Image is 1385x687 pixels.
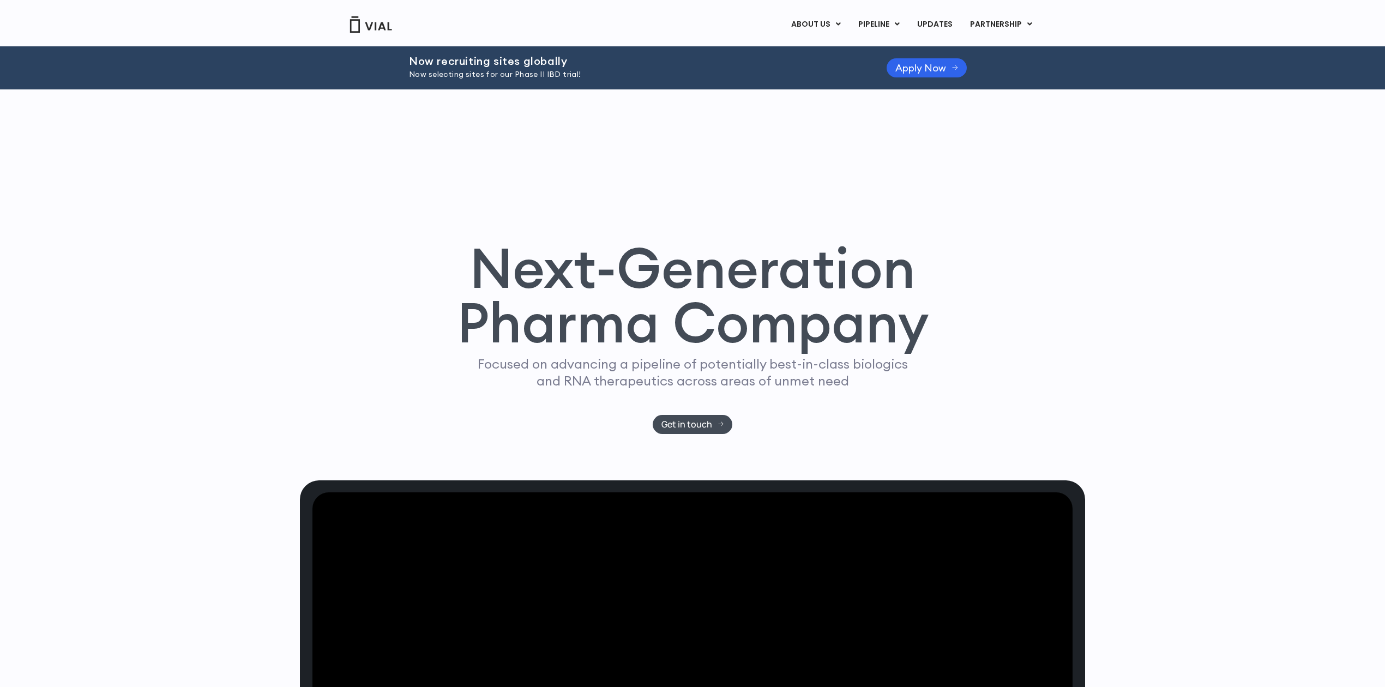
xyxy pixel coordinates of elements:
[456,240,929,351] h1: Next-Generation Pharma Company
[473,355,912,389] p: Focused on advancing a pipeline of potentially best-in-class biologics and RNA therapeutics acros...
[661,420,712,429] span: Get in touch
[653,415,733,434] a: Get in touch
[409,55,859,67] h2: Now recruiting sites globally
[961,15,1041,34] a: PARTNERSHIPMenu Toggle
[908,15,961,34] a: UPDATES
[895,64,946,72] span: Apply Now
[850,15,908,34] a: PIPELINEMenu Toggle
[887,58,967,77] a: Apply Now
[409,69,859,81] p: Now selecting sites for our Phase II IBD trial!
[349,16,393,33] img: Vial Logo
[782,15,849,34] a: ABOUT USMenu Toggle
